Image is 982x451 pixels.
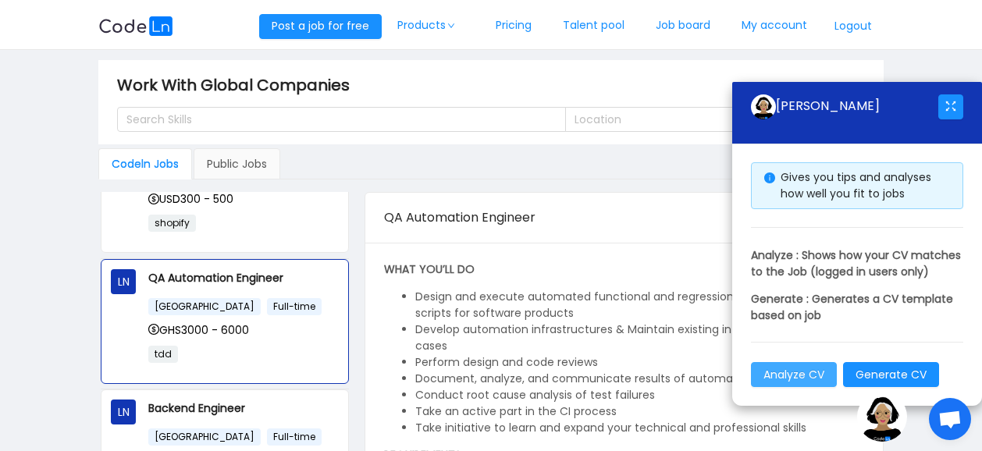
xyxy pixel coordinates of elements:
p: QA Automation Engineer [148,269,339,286]
div: Open chat [929,398,971,440]
img: ground.ddcf5dcf.png [751,94,776,119]
li: Document, analyze, and communicate results of automation testing runs [415,371,865,387]
button: icon: fullscreen [938,94,963,119]
li: Take an active part in the CI process [415,403,865,420]
i: icon: dollar [148,324,159,335]
span: Full-time [267,298,322,315]
span: Gives you tips and analyses how well you fit to jobs [781,169,931,201]
button: Post a job for free [259,14,382,39]
span: USD300 - 500 [148,191,233,207]
span: QA Automation Engineer [384,208,535,226]
img: logobg.f302741d.svg [98,16,173,36]
li: Design and execute automated functional and regression testing plans and scripts for software pro... [415,289,865,321]
div: Location [575,112,838,127]
span: Work With Global Companies [117,73,359,98]
i: icon: dollar [148,194,159,204]
li: Perform design and code reviews [415,354,865,371]
div: Search Skills [126,112,543,127]
li: Take initiative to learn and expand your technical and professional skills [415,420,865,436]
img: ground.ddcf5dcf.png [857,392,907,442]
button: Logout [823,14,884,39]
span: Full-time [267,428,322,446]
button: Analyze CV [751,362,837,387]
span: LN [118,269,130,294]
span: shopify [148,215,196,232]
i: icon: down [447,22,456,30]
div: Codeln Jobs [98,148,192,179]
a: Post a job for free [259,18,382,34]
p: Backend Engineer [148,400,339,417]
strong: WHAT YOU’LL DO [384,261,475,277]
span: [GEOGRAPHIC_DATA] [148,428,261,446]
i: icon: info-circle [764,172,775,183]
span: [GEOGRAPHIC_DATA] [148,298,261,315]
li: Conduct root cause analysis of test failures [415,387,865,403]
p: Analyze : Shows how your CV matches to the Job (logged in users only) [751,247,963,280]
p: Generate : Generates a CV template based on job [751,291,963,324]
span: GHS3000 - 6000 [148,322,249,338]
li: Develop automation infrastructures & Maintain existing infrastructure & test cases [415,321,865,354]
div: [PERSON_NAME] [751,94,938,119]
button: Generate CV [843,362,939,387]
span: tdd [148,346,178,363]
span: LN [118,400,130,424]
div: Public Jobs [194,148,280,179]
